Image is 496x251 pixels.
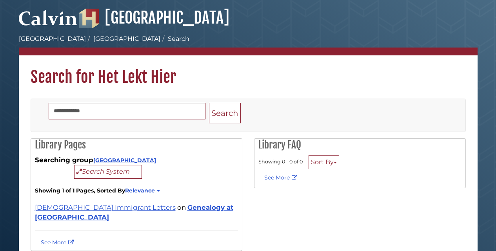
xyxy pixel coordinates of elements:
[264,174,299,181] a: See More
[19,55,478,87] h1: Search for Het Lekt Hier
[19,18,78,25] a: Calvin University
[254,139,465,151] h2: Library FAQ
[79,8,229,27] a: [GEOGRAPHIC_DATA]
[74,165,142,179] button: Search System
[125,187,159,194] a: Relevance
[79,9,99,28] img: Hekman Library Logo
[31,139,242,151] h2: Library Pages
[19,35,86,42] a: [GEOGRAPHIC_DATA]
[177,203,186,211] span: on
[41,239,76,246] a: See more Het Lekt Hier results
[35,203,176,211] a: [DEMOGRAPHIC_DATA] Immigrant Letters
[35,155,238,179] div: Searching group
[258,159,303,165] span: Showing 0 - 0 of 0
[209,103,241,124] button: Search
[309,155,339,169] button: Sort By
[35,187,238,195] strong: Showing 1 of 1 Pages, Sorted By
[19,34,478,55] nav: breadcrumb
[93,157,156,164] a: [GEOGRAPHIC_DATA]
[93,35,160,42] a: [GEOGRAPHIC_DATA]
[19,6,78,28] img: Calvin
[35,203,233,221] a: Genealogy at [GEOGRAPHIC_DATA]
[160,34,189,44] li: Search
